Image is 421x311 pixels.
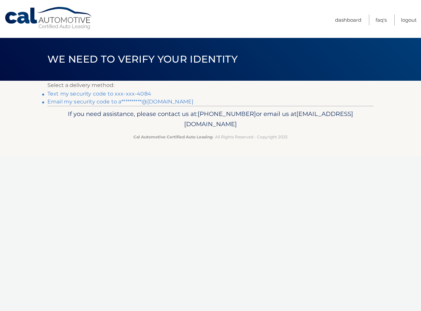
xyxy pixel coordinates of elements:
a: Email my security code to a**********@[DOMAIN_NAME] [47,99,193,105]
span: We need to verify your identity [47,53,238,65]
a: Cal Automotive [4,7,93,30]
span: [PHONE_NUMBER] [198,110,256,118]
p: - All Rights Reserved - Copyright 2025 [52,133,369,140]
p: Select a delivery method: [47,81,374,90]
a: Dashboard [335,14,361,25]
strong: Cal Automotive Certified Auto Leasing [133,134,212,139]
a: FAQ's [376,14,387,25]
p: If you need assistance, please contact us at: or email us at [52,109,369,130]
a: Logout [401,14,417,25]
a: Text my security code to xxx-xxx-4084 [47,91,151,97]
